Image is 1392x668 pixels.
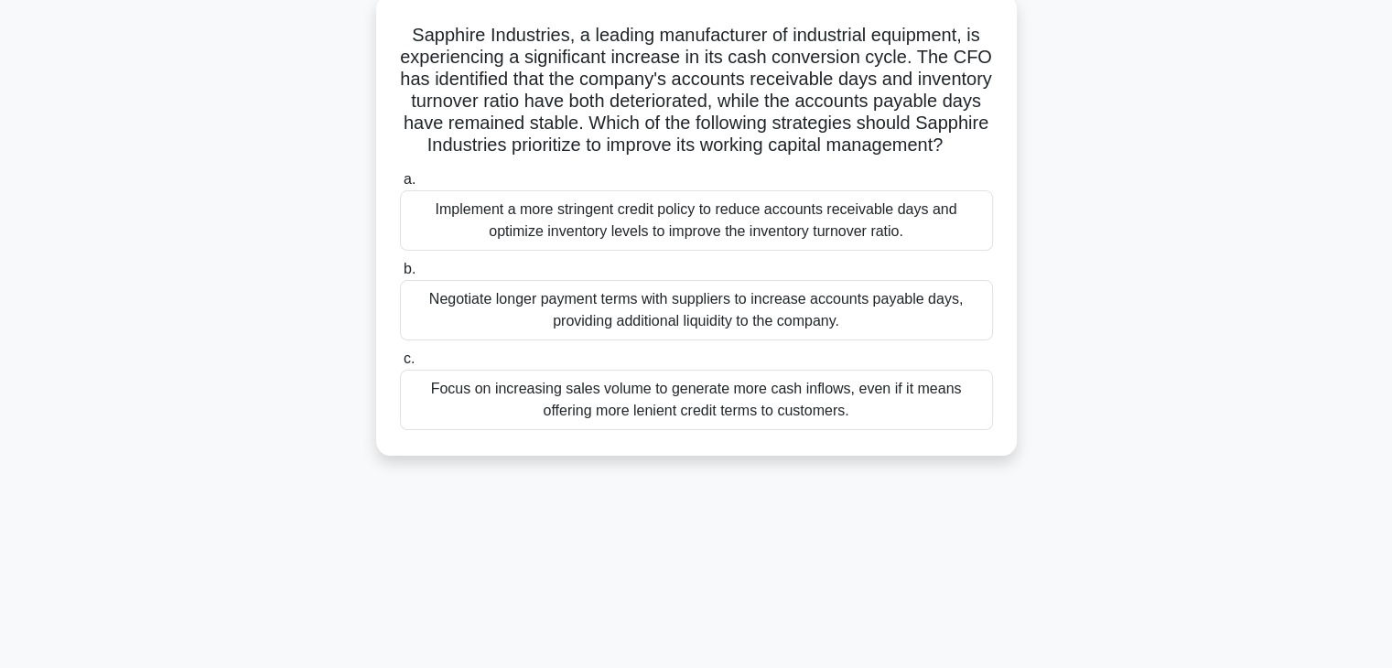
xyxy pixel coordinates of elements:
[400,370,993,430] div: Focus on increasing sales volume to generate more cash inflows, even if it means offering more le...
[398,24,995,157] h5: Sapphire Industries, a leading manufacturer of industrial equipment, is experiencing a significan...
[404,261,415,276] span: b.
[404,350,415,366] span: c.
[400,280,993,340] div: Negotiate longer payment terms with suppliers to increase accounts payable days, providing additi...
[400,190,993,251] div: Implement a more stringent credit policy to reduce accounts receivable days and optimize inventor...
[404,171,415,187] span: a.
